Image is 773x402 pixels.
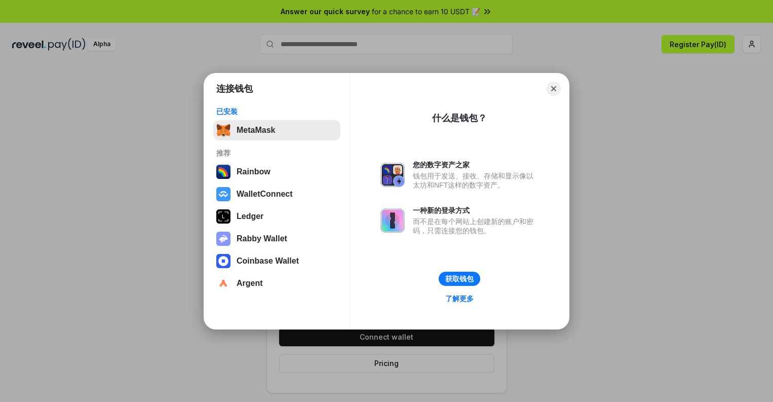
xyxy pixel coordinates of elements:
img: svg+xml,%3Csvg%20width%3D%2228%22%20height%3D%2228%22%20viewBox%3D%220%200%2028%2028%22%20fill%3D... [216,187,230,201]
div: 已安装 [216,107,337,116]
img: svg+xml,%3Csvg%20xmlns%3D%22http%3A%2F%2Fwww.w3.org%2F2000%2Fsvg%22%20fill%3D%22none%22%20viewBox... [216,232,230,246]
button: 获取钱包 [439,272,480,286]
img: svg+xml,%3Csvg%20width%3D%2228%22%20height%3D%2228%22%20viewBox%3D%220%200%2028%2028%22%20fill%3D... [216,254,230,268]
a: 了解更多 [439,292,480,305]
div: 而不是在每个网站上创建新的账户和密码，只需连接您的钱包。 [413,217,538,235]
div: 什么是钱包？ [432,112,487,124]
button: Argent [213,273,340,294]
button: Rabby Wallet [213,229,340,249]
div: WalletConnect [237,190,293,199]
div: 推荐 [216,149,337,158]
button: MetaMask [213,120,340,140]
img: svg+xml,%3Csvg%20xmlns%3D%22http%3A%2F%2Fwww.w3.org%2F2000%2Fsvg%22%20width%3D%2228%22%20height%3... [216,209,230,224]
button: Rainbow [213,162,340,182]
div: MetaMask [237,126,275,135]
button: Close [547,82,561,96]
div: 一种新的登录方式 [413,206,538,215]
button: Coinbase Wallet [213,251,340,271]
div: 了解更多 [445,294,474,303]
div: Argent [237,279,263,288]
div: 钱包用于发送、接收、存储和显示像以太坊和NFT这样的数字资产。 [413,171,538,190]
img: svg+xml,%3Csvg%20width%3D%2228%22%20height%3D%2228%22%20viewBox%3D%220%200%2028%2028%22%20fill%3D... [216,276,230,290]
img: svg+xml,%3Csvg%20xmlns%3D%22http%3A%2F%2Fwww.w3.org%2F2000%2Fsvg%22%20fill%3D%22none%22%20viewBox... [380,163,405,187]
h1: 连接钱包 [216,83,253,95]
div: Coinbase Wallet [237,257,299,266]
button: Ledger [213,206,340,227]
div: Rainbow [237,167,270,176]
div: Ledger [237,212,263,221]
div: 您的数字资产之家 [413,160,538,169]
button: WalletConnect [213,184,340,204]
img: svg+xml,%3Csvg%20width%3D%22120%22%20height%3D%22120%22%20viewBox%3D%220%200%20120%20120%22%20fil... [216,165,230,179]
div: Rabby Wallet [237,234,287,243]
img: svg+xml,%3Csvg%20xmlns%3D%22http%3A%2F%2Fwww.w3.org%2F2000%2Fsvg%22%20fill%3D%22none%22%20viewBox... [380,208,405,233]
div: 获取钱包 [445,274,474,283]
img: svg+xml,%3Csvg%20fill%3D%22none%22%20height%3D%2233%22%20viewBox%3D%220%200%2035%2033%22%20width%... [216,123,230,137]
